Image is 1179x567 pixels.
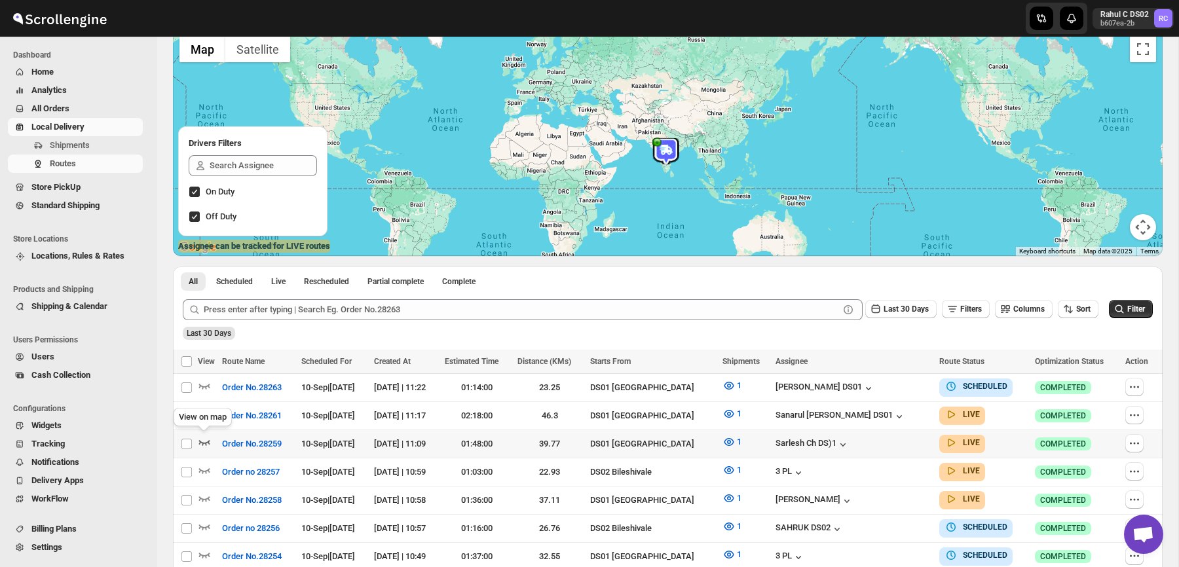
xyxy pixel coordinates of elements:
span: 1 [737,380,741,390]
span: Store Locations [13,234,148,244]
button: 1 [715,488,749,509]
button: LIVE [945,436,980,449]
span: Dashboard [13,50,148,60]
b: LIVE [963,410,980,419]
span: All [189,276,198,287]
span: View [198,357,215,366]
button: 1 [715,460,749,481]
button: Map camera controls [1130,214,1156,240]
span: Columns [1013,304,1045,314]
span: Scheduled For [301,357,352,366]
div: 37.11 [517,494,582,507]
span: COMPLETED [1040,382,1086,393]
span: Configurations [13,403,148,414]
span: Action [1125,357,1148,366]
div: 01:16:00 [445,522,510,535]
span: COMPLETED [1040,495,1086,505]
span: Last 30 Days [187,329,231,338]
input: Search Assignee [210,155,317,176]
button: 1 [715,544,749,565]
button: Settings [8,538,143,557]
button: All Orders [8,100,143,118]
span: 10-Sep | [DATE] [301,467,355,477]
span: On Duty [206,187,234,196]
div: Sarlesh Ch DS)1 [776,438,850,451]
span: Order No.28259 [222,437,282,450]
div: [DATE] | 11:09 [374,437,436,450]
div: 01:36:00 [445,494,510,507]
span: 10-Sep | [DATE] [301,551,355,561]
button: Notifications [8,453,143,471]
button: SAHRUK DS02 [776,522,844,536]
button: 1 [715,375,749,396]
div: Open chat [1124,515,1163,554]
span: Tracking [31,439,65,448]
button: Users [8,348,143,366]
span: Order no 28256 [222,522,280,535]
p: Rahul C DS02 [1100,9,1149,20]
button: SCHEDULED [945,521,1007,534]
div: DS01 [GEOGRAPHIC_DATA] [590,381,715,394]
span: Last 30 Days [884,304,929,314]
b: LIVE [963,438,980,447]
span: Partial complete [367,276,424,287]
span: Users Permissions [13,335,148,345]
span: All Orders [31,103,69,113]
button: Order No.28263 [214,377,290,398]
div: DS01 [GEOGRAPHIC_DATA] [590,437,715,450]
input: Press enter after typing | Search Eg. Order No.28263 [204,299,839,320]
span: Distance (KMs) [517,357,571,366]
button: 1 [715,516,749,537]
span: Notifications [31,457,79,467]
div: [PERSON_NAME] DS01 [776,382,875,395]
button: Sort [1058,300,1098,318]
span: Shipments [722,357,760,366]
span: 10-Sep | [DATE] [301,495,355,505]
button: 1 [715,431,749,452]
button: Filter [1109,300,1153,318]
span: COMPLETED [1040,411,1086,421]
div: DS01 [GEOGRAPHIC_DATA] [590,409,715,422]
b: SCHEDULED [963,551,1007,560]
button: Show satellite imagery [225,36,290,62]
div: [DATE] | 10:57 [374,522,436,535]
span: 10-Sep | [DATE] [301,411,355,420]
span: Order No.28258 [222,494,282,507]
button: SCHEDULED [945,380,1007,393]
span: Settings [31,542,62,552]
button: Toggle fullscreen view [1130,36,1156,62]
img: Google [176,239,219,256]
span: COMPLETED [1040,467,1086,477]
button: Order No.28259 [214,433,290,454]
button: Shipments [8,136,143,155]
button: 3 PL [776,466,805,479]
span: COMPLETED [1040,439,1086,449]
span: Rescheduled [304,276,349,287]
div: [DATE] | 10:58 [374,494,436,507]
span: Shipping & Calendar [31,301,107,311]
span: Routes [50,158,76,168]
button: Order no 28256 [214,518,288,539]
span: Local Delivery [31,122,84,132]
button: Last 30 Days [865,300,937,318]
div: 26.76 [517,522,582,535]
span: Order no 28257 [222,466,280,479]
span: Products and Shipping [13,284,148,295]
span: Billing Plans [31,524,77,534]
img: ScrollEngine [10,2,109,35]
span: Live [271,276,286,287]
button: 3 PL [776,551,805,564]
button: Show street map [179,36,225,62]
div: DS01 [GEOGRAPHIC_DATA] [590,550,715,563]
span: 1 [737,465,741,475]
span: COMPLETED [1040,523,1086,534]
button: Delivery Apps [8,471,143,490]
span: WorkFlow [31,494,69,503]
span: Sort [1076,304,1091,314]
div: 23.25 [517,381,582,394]
div: 22.93 [517,466,582,479]
span: Home [31,67,54,77]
